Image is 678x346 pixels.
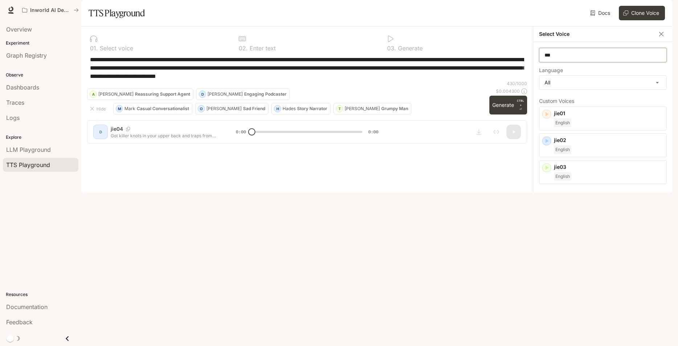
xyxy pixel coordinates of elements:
[248,45,276,51] p: Enter text
[387,45,396,51] p: 0 3 .
[336,103,343,114] div: T
[489,96,527,114] button: GenerateCTRL +⏎
[90,88,96,100] div: A
[554,145,571,154] span: English
[30,7,71,13] p: Inworld AI Demos
[619,6,665,20] button: Clone Voice
[135,92,190,96] p: Reassuring Support Agent
[98,45,133,51] p: Select voice
[271,103,330,114] button: HHadesStory Narrator
[381,107,408,111] p: Grumpy Man
[539,68,563,73] p: Language
[554,110,663,117] p: jie01
[198,103,205,114] div: O
[554,163,663,171] p: jie03
[554,137,663,144] p: jie02
[113,103,192,114] button: MMarkCasual Conversationalist
[517,99,524,107] p: CTRL +
[239,45,248,51] p: 0 2 .
[539,76,666,89] div: All
[206,107,242,111] p: [PERSON_NAME]
[589,6,613,20] a: Docs
[517,99,524,112] p: ⏎
[195,103,268,114] button: O[PERSON_NAME]Sad Friend
[554,118,571,127] span: English
[98,92,133,96] p: [PERSON_NAME]
[199,88,206,100] div: D
[244,92,287,96] p: Engaging Podcaster
[87,103,110,114] button: Hide
[345,107,380,111] p: [PERSON_NAME]
[554,172,571,181] span: English
[207,92,243,96] p: [PERSON_NAME]
[90,45,98,51] p: 0 1 .
[539,99,667,104] p: Custom Voices
[196,88,290,100] button: D[PERSON_NAME]Engaging Podcaster
[87,88,193,100] button: A[PERSON_NAME]Reassuring Support Agent
[19,3,82,17] button: All workspaces
[283,107,296,111] p: Hades
[137,107,189,111] p: Casual Conversationalist
[124,107,135,111] p: Mark
[297,107,327,111] p: Story Narrator
[116,103,123,114] div: M
[274,103,281,114] div: H
[333,103,411,114] button: T[PERSON_NAME]Grumpy Man
[89,6,145,20] h1: TTS Playground
[396,45,423,51] p: Generate
[507,80,527,87] p: 430 / 1000
[243,107,265,111] p: Sad Friend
